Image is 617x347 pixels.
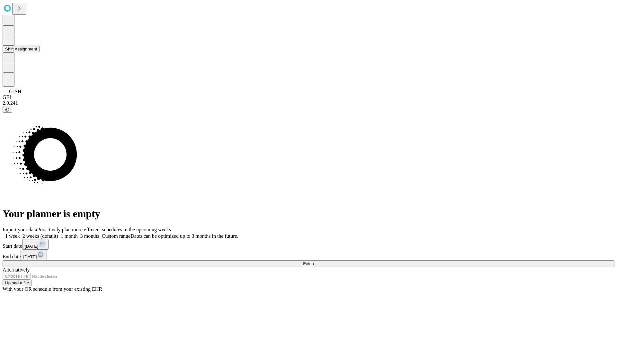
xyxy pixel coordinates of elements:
[9,89,21,94] span: GJSH
[3,227,37,232] span: Import your data
[37,227,172,232] span: Proactively plan more efficient schedules in the upcoming weeks.
[3,46,40,52] button: Shift Assignment
[3,267,30,272] span: Alternatively
[3,250,614,260] div: End date
[3,260,614,267] button: Fetch
[61,233,78,239] span: 1 month
[130,233,238,239] span: Dates can be optimized up to 3 months in the future.
[23,254,37,259] span: [DATE]
[3,106,12,113] button: @
[80,233,99,239] span: 3 months
[21,250,47,260] button: [DATE]
[22,233,58,239] span: 2 weeks (default)
[22,239,49,250] button: [DATE]
[3,280,31,286] button: Upload a file
[3,239,614,250] div: Start date
[3,100,614,106] div: 2.0.241
[303,261,314,266] span: Fetch
[102,233,130,239] span: Custom range
[3,208,614,220] h1: Your planner is empty
[5,233,20,239] span: 1 week
[3,286,102,292] span: With your OR schedule from your existing EHR
[5,107,10,112] span: @
[25,244,38,249] span: [DATE]
[3,94,614,100] div: GEI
